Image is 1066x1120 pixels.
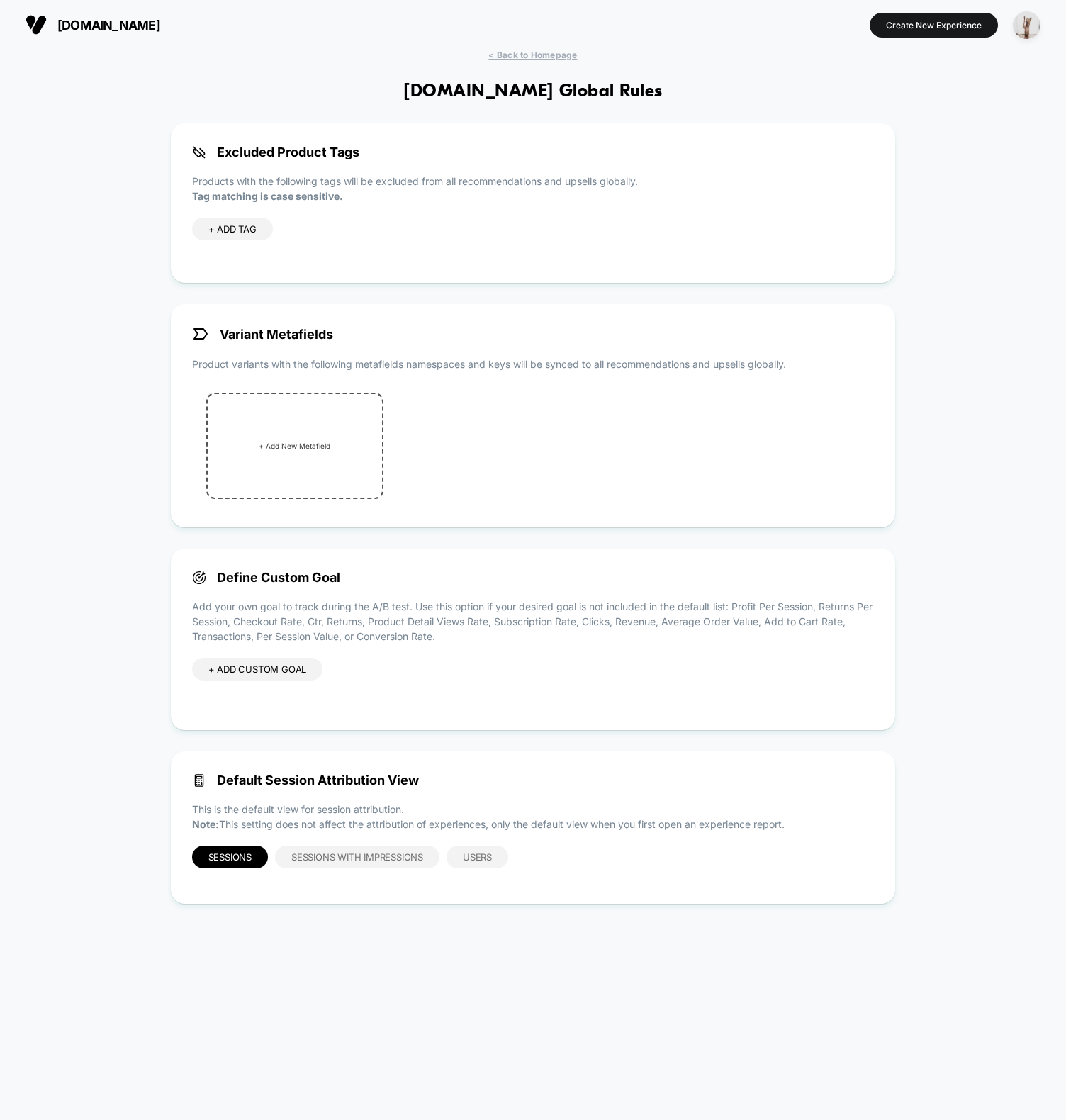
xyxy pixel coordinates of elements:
[192,570,875,585] span: Define Custom Goal
[21,13,164,36] button: [DOMAIN_NAME]
[192,773,875,788] span: Default Session Attribution View
[208,851,252,863] span: Sessions
[192,802,875,831] p: This is the default view for session attribution. This setting does not affect the attribution of...
[192,658,323,681] div: + ADD CUSTOM GOAL
[403,82,662,102] h1: [DOMAIN_NAME] Global Rules
[206,393,383,499] div: + Add New Metafield
[192,599,875,644] p: Add your own goal to track during the A/B test. Use this option if your desired goal is not inclu...
[870,13,998,38] button: Create New Experience
[192,325,333,342] span: Variant Metafields
[192,190,343,202] strong: Tag matching is case sensitive.
[1009,11,1045,40] button: ppic
[57,18,160,33] span: [DOMAIN_NAME]
[488,50,577,60] span: < Back to Homepage
[291,851,423,863] span: Sessions with Impressions
[192,145,875,159] span: Excluded Product Tags
[192,818,219,830] strong: Note:
[192,174,875,203] p: Products with the following tags will be excluded from all recommendations and upsells globally.
[208,223,257,235] span: + ADD TAG
[1013,11,1040,39] img: ppic
[463,851,492,863] span: Users
[26,14,47,35] img: Visually logo
[192,357,875,371] p: Product variants with the following metafields namespaces and keys will be synced to all recommen...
